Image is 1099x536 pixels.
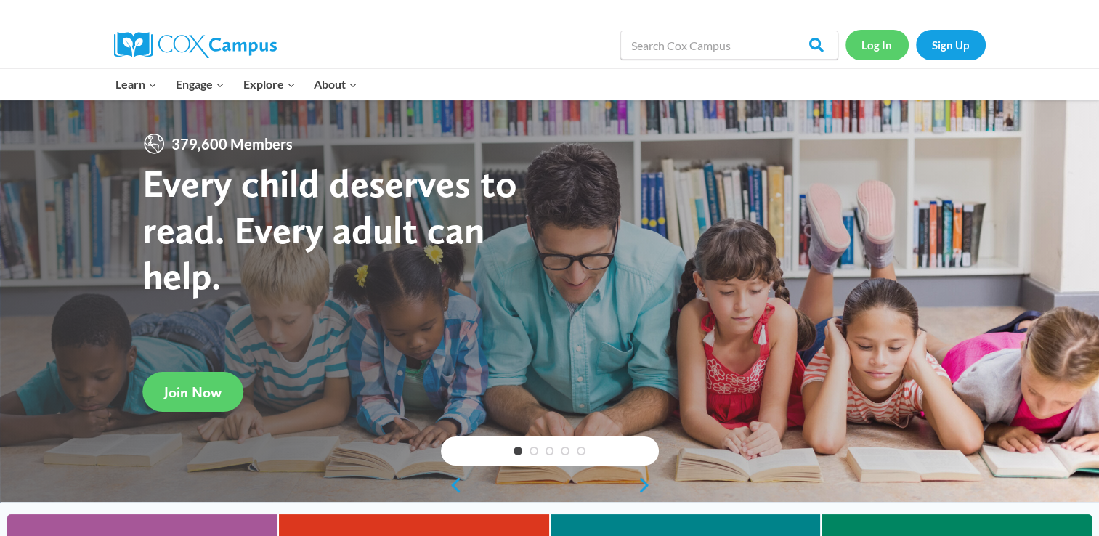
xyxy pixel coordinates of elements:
[142,372,243,412] a: Join Now
[142,160,517,299] strong: Every child deserves to read. Every adult can help.
[620,31,838,60] input: Search Cox Campus
[514,447,522,455] a: 1
[577,447,585,455] a: 5
[845,30,986,60] nav: Secondary Navigation
[107,69,167,100] button: Child menu of Learn
[637,476,659,494] a: next
[234,69,305,100] button: Child menu of Explore
[441,471,659,500] div: content slider buttons
[114,32,277,58] img: Cox Campus
[845,30,909,60] a: Log In
[107,69,367,100] nav: Primary Navigation
[546,447,554,455] a: 3
[166,69,234,100] button: Child menu of Engage
[164,383,222,401] span: Join Now
[561,447,569,455] a: 4
[441,476,463,494] a: previous
[166,132,299,155] span: 379,600 Members
[304,69,367,100] button: Child menu of About
[916,30,986,60] a: Sign Up
[530,447,538,455] a: 2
